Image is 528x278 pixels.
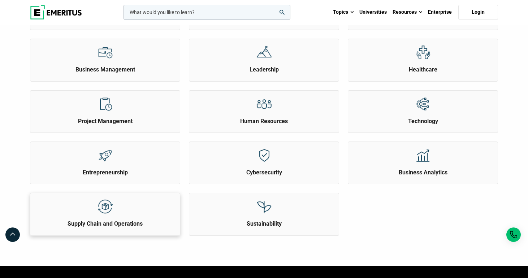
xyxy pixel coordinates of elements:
img: Explore Topics [256,199,272,215]
h2: Business Management [32,66,178,74]
h2: Healthcare [350,66,496,74]
input: woocommerce-product-search-field-0 [124,5,290,20]
h2: Cybersecurity [191,169,337,177]
a: Explore Topics Human Resources [189,91,339,125]
a: Explore Topics Project Management [30,91,180,125]
a: Explore Topics Business Analytics [348,142,498,177]
a: Explore Topics Business Management [30,39,180,74]
img: Explore Topics [97,44,113,61]
a: Explore Topics Cybersecurity [189,142,339,177]
h2: Entrepreneurship [32,169,178,177]
a: Explore Topics Healthcare [348,39,498,74]
a: Explore Topics Entrepreneurship [30,142,180,177]
a: Explore Topics Technology [348,91,498,125]
h2: Human Resources [191,117,337,125]
a: Explore Topics Leadership [189,39,339,74]
img: Explore Topics [256,44,272,61]
img: Explore Topics [415,96,431,112]
img: Explore Topics [97,199,113,215]
img: Explore Topics [97,147,113,164]
a: Login [458,5,498,20]
img: Explore Topics [97,96,113,112]
h2: Project Management [32,117,178,125]
h2: Supply Chain and Operations [32,220,178,228]
img: Explore Topics [415,147,431,164]
a: Explore Topics Sustainability [189,193,339,228]
h2: Leadership [191,66,337,74]
h2: Business Analytics [350,169,496,177]
img: Explore Topics [415,44,431,61]
a: Explore Topics Supply Chain and Operations [30,193,180,228]
h2: Technology [350,117,496,125]
h2: Sustainability [191,220,337,228]
img: Explore Topics [256,147,272,164]
img: Explore Topics [256,96,272,112]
